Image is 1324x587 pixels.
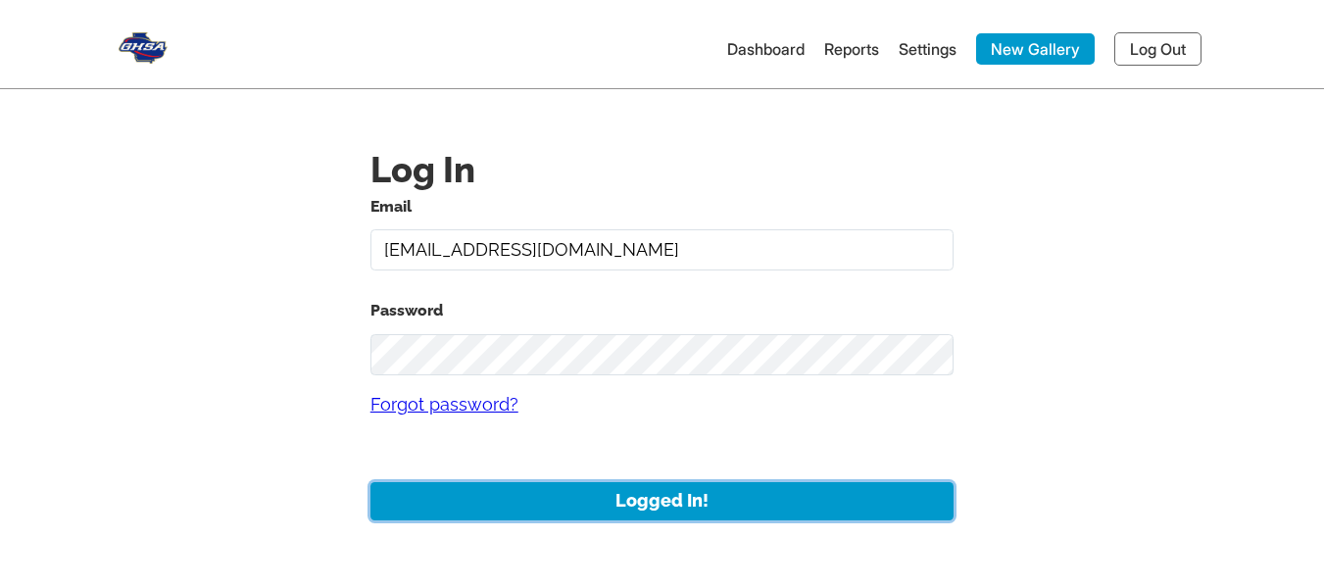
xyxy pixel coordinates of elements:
img: Snapphound Logo [119,24,168,64]
label: Email [370,193,955,220]
a: New Gallery [976,33,1095,65]
a: Settings [899,39,956,59]
button: Logged In! [370,482,955,520]
a: Dashboard [727,39,805,59]
a: Reports [824,39,879,59]
h1: Log In [370,146,955,193]
label: Password [370,297,955,324]
a: Forgot password? [370,375,955,433]
a: Log Out [1114,32,1201,66]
